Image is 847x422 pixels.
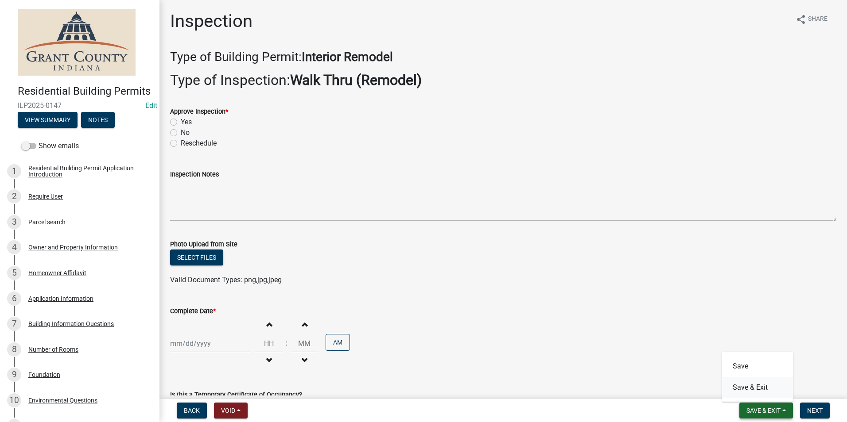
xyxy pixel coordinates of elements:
span: Back [184,407,200,414]
div: Number of Rooms [28,346,78,353]
h2: Type of Inspection: [170,72,836,88]
i: share [796,14,806,25]
button: AM [326,334,350,351]
h1: Inspection [170,11,253,32]
span: ILP2025-0147 [18,101,142,110]
button: Save & Exit [739,403,793,418]
wm-modal-confirm: Notes [81,117,115,124]
span: Save & Exit [746,407,781,414]
div: Building Information Questions [28,321,114,327]
div: 8 [7,342,21,357]
div: Parcel search [28,219,66,225]
button: Save & Exit [722,377,793,398]
div: 6 [7,292,21,306]
div: Save & Exit [722,352,793,402]
div: 9 [7,368,21,382]
button: shareShare [789,11,835,28]
div: 4 [7,240,21,254]
button: Select files [170,249,223,265]
input: Minutes [290,334,319,353]
button: Void [214,403,248,418]
label: Is this a Temporary Certificate of Occupancy? [170,392,302,398]
div: Owner and Property Information [28,244,118,250]
input: mm/dd/yyyy [170,334,251,353]
div: Application Information [28,295,93,302]
div: 5 [7,266,21,280]
button: Back [177,403,207,418]
label: Photo Upload from Site [170,242,237,248]
span: Valid Document Types: png,jpg,jpeg [170,276,282,284]
button: Save [722,356,793,377]
div: Foundation [28,372,60,378]
span: Share [808,14,828,25]
label: No [181,127,190,138]
div: 2 [7,189,21,203]
button: Next [800,403,830,418]
div: 3 [7,215,21,229]
label: Yes [181,117,192,127]
label: Complete Date [170,308,216,315]
div: Residential Building Permit Application Introduction [28,165,145,177]
button: View Summary [18,112,78,128]
div: 1 [7,164,21,178]
wm-modal-confirm: Edit Application Number [145,101,157,110]
strong: Interior Remodel [302,50,393,64]
div: : [283,338,290,349]
div: 7 [7,317,21,331]
label: Inspection Notes [170,172,219,178]
label: Approve Inspection [170,109,228,115]
span: Void [221,407,235,414]
input: Hours [255,334,283,353]
img: Grant County, Indiana [18,9,136,76]
h3: Type of Building Permit: [170,50,836,65]
strong: Walk Thru (Remodel) [290,72,422,88]
wm-modal-confirm: Summary [18,117,78,124]
div: 10 [7,393,21,407]
div: Homeowner Affidavit [28,270,86,276]
a: Edit [145,101,157,110]
button: Notes [81,112,115,128]
label: Show emails [21,141,79,151]
div: Require User [28,193,63,199]
div: Environmental Questions [28,397,97,403]
label: Reschedule [181,138,217,149]
h4: Residential Building Permits [18,85,152,98]
span: Next [807,407,823,414]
